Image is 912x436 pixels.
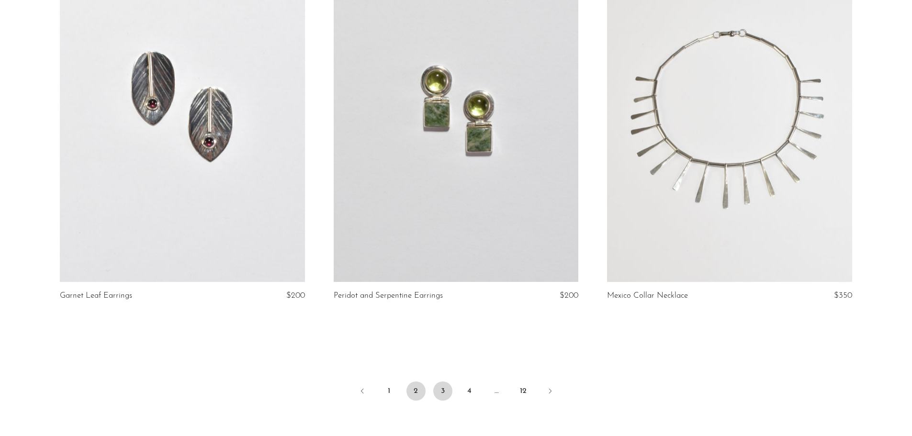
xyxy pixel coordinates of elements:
[514,381,533,401] a: 12
[607,291,688,300] a: Mexico Collar Necklace
[60,291,132,300] a: Garnet Leaf Earrings
[406,381,426,401] span: 2
[487,381,506,401] span: …
[286,291,305,300] span: $200
[380,381,399,401] a: 1
[334,291,443,300] a: Peridot and Serpentine Earrings
[433,381,452,401] a: 3
[460,381,479,401] a: 4
[834,291,852,300] span: $350
[560,291,578,300] span: $200
[540,381,560,402] a: Next
[353,381,372,402] a: Previous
